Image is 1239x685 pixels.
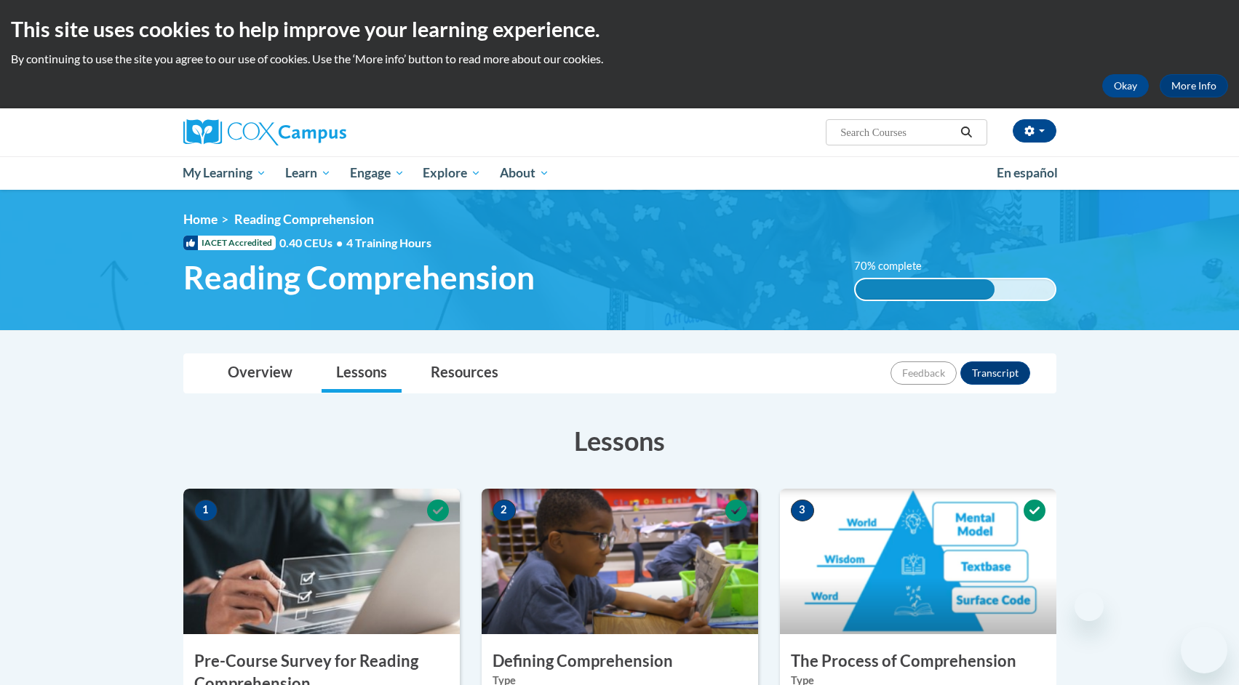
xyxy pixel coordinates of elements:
[416,354,513,393] a: Resources
[183,119,460,145] a: Cox Campus
[336,236,343,249] span: •
[234,212,374,227] span: Reading Comprehension
[285,164,331,182] span: Learn
[854,258,938,274] label: 70% complete
[780,489,1056,634] img: Course Image
[490,156,559,190] a: About
[1013,119,1056,143] button: Account Settings
[183,212,218,227] a: Home
[493,500,516,521] span: 2
[413,156,490,190] a: Explore
[346,236,431,249] span: 4 Training Hours
[423,164,481,182] span: Explore
[1102,74,1149,97] button: Okay
[955,124,977,141] button: Search
[162,156,1078,190] div: Main menu
[482,489,758,634] img: Course Image
[1181,627,1227,673] iframe: Button to launch messaging window
[340,156,414,190] a: Engage
[183,236,276,250] span: IACET Accredited
[1075,592,1104,621] iframe: Close message
[322,354,402,393] a: Lessons
[350,164,405,182] span: Engage
[276,156,340,190] a: Learn
[11,51,1228,67] p: By continuing to use the site you agree to our use of cookies. Use the ‘More info’ button to read...
[183,489,460,634] img: Course Image
[791,500,814,521] span: 3
[279,235,346,251] span: 0.40 CEUs
[482,650,758,673] h3: Defining Comprehension
[997,165,1058,180] span: En español
[183,258,535,297] span: Reading Comprehension
[183,422,1056,459] h3: Lessons
[183,119,346,145] img: Cox Campus
[839,124,955,141] input: Search Courses
[194,500,218,521] span: 1
[960,361,1030,385] button: Transcript
[174,156,276,190] a: My Learning
[891,361,957,385] button: Feedback
[987,158,1067,188] a: En español
[1160,74,1228,97] a: More Info
[856,279,995,300] div: 70% complete
[11,15,1228,44] h2: This site uses cookies to help improve your learning experience.
[183,164,266,182] span: My Learning
[500,164,549,182] span: About
[780,650,1056,673] h3: The Process of Comprehension
[213,354,307,393] a: Overview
